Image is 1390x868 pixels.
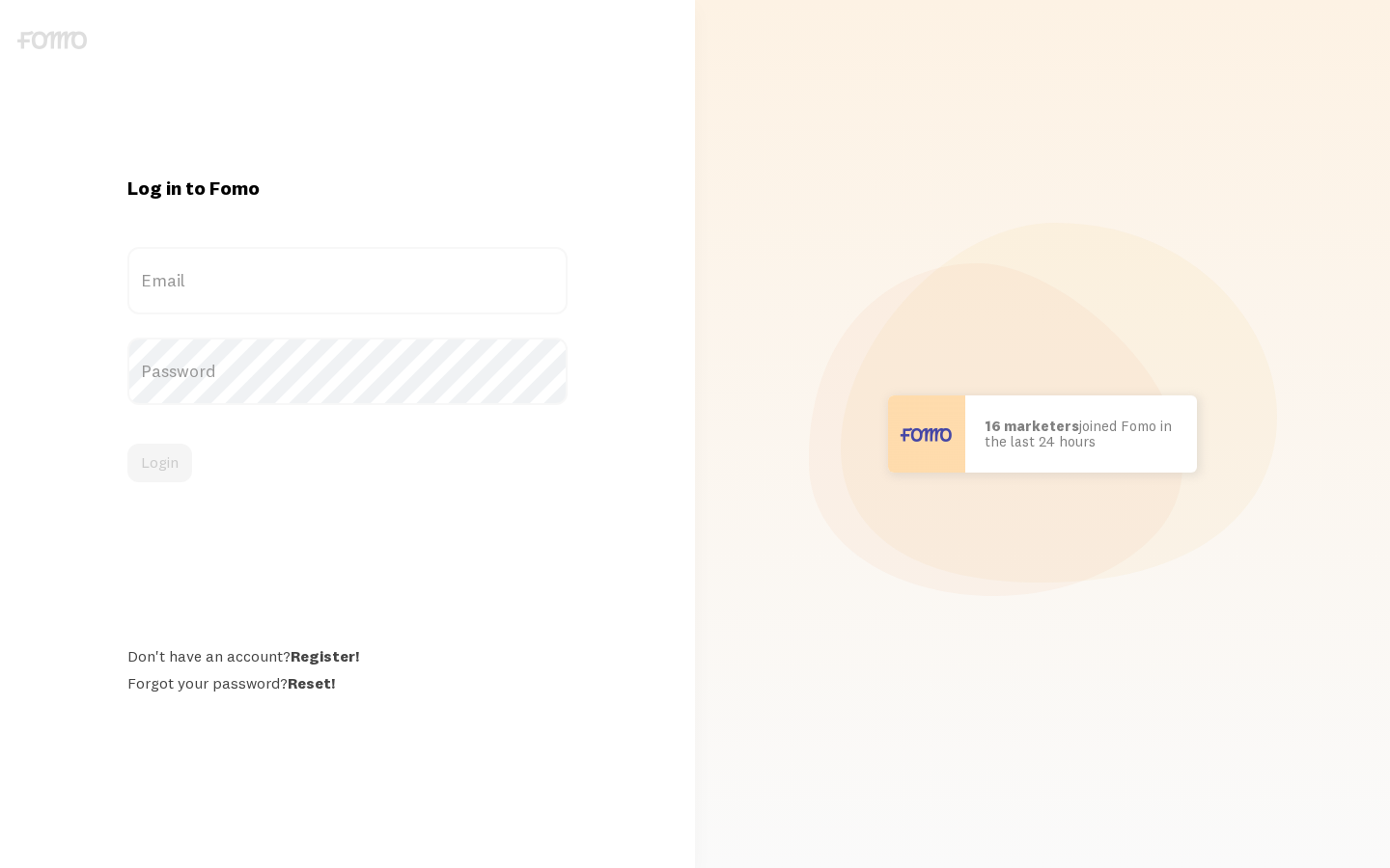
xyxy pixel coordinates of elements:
[127,247,568,314] label: Email
[17,31,87,49] img: fomo-logo-gray-b99e0e8ada9f9040e2984d0d95b3b12da0074ffd48d1e5cb62ac37fc77b0b268.svg
[127,176,568,201] h1: Log in to Fomo
[291,646,359,665] a: Register!
[127,673,568,692] div: Forgot your password?
[288,673,335,692] a: Reset!
[127,646,568,665] div: Don't have an account?
[985,419,1178,450] p: joined Fomo in the last 24 hours
[127,338,568,405] label: Password
[985,417,1079,435] b: 16 marketers
[888,395,965,473] img: User avatar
